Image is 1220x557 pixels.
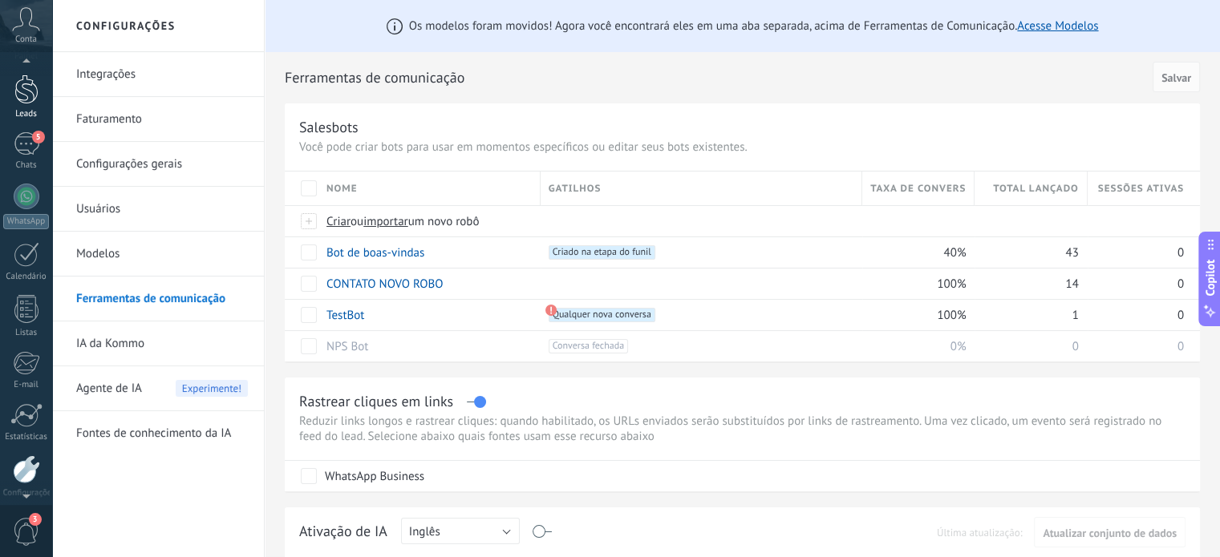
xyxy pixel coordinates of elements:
span: 100% [937,308,966,323]
li: Usuários [52,187,264,232]
span: Experimente! [176,380,248,397]
div: WhatsApp [3,214,49,229]
span: Gatilhos [549,181,602,196]
button: Inglês [401,518,520,544]
a: NPS Bot [326,339,368,354]
a: Ferramentas de comunicação [76,276,248,321]
li: IA da Kommo [52,321,264,366]
a: Fontes de conhecimento da IA [76,411,248,456]
span: Total lançado [993,181,1079,196]
a: CONTATO NOVO ROBO [326,276,443,292]
span: 43 [1065,245,1078,260]
li: Integrações [52,52,264,97]
span: 0 [1177,276,1184,292]
span: 0 [1177,245,1184,260]
span: Copilot [1202,259,1218,296]
li: Fontes de conhecimento da IA [52,411,264,455]
div: Calendário [3,272,50,282]
div: Chats [3,160,50,171]
p: Reduzir links longos e rastrear cliques: quando habilitado, os URLs enviados serão substituídos p... [299,414,1186,444]
div: Rastrear cliques em links [299,392,453,410]
button: Salvar [1153,62,1200,92]
div: 40% [862,237,967,268]
li: Modelos [52,232,264,276]
a: Bot de boas-vindas [326,245,424,260]
span: um novo robô [408,214,480,229]
span: Os modelos foram movidos! Agora você encontrará eles em uma aba separada, acima de Ferramentas de... [409,18,1099,34]
div: Salesbots [299,118,359,136]
a: IA da Kommo [76,321,248,366]
div: 100% [862,268,967,299]
li: Faturamento [52,97,264,142]
span: ou [351,214,363,229]
span: 5 [32,131,45,143]
span: Criado na etapa do funil [549,245,655,260]
span: 40% [943,245,966,260]
a: TestBot [326,308,364,323]
span: Agente de IA [76,366,142,411]
div: 0 [1088,300,1184,330]
span: 1 [1072,308,1078,323]
div: 1 [975,300,1079,330]
div: Ativação de IA [299,522,387,547]
span: Conta [15,34,37,45]
a: Configurações gerais [76,142,248,187]
span: Sessões ativas [1098,181,1184,196]
div: Leads [3,109,50,119]
span: Nome [326,181,358,196]
a: Agente de IAExperimente! [76,366,248,411]
span: Conversa fechada [549,339,628,353]
a: Usuários [76,187,248,232]
li: Ferramentas de comunicação [52,276,264,321]
div: 0 [1088,237,1184,268]
li: Agente de IA [52,366,264,411]
span: 0% [950,339,967,354]
div: 0 [1088,268,1184,299]
span: Inglês [409,524,440,539]
div: 0% [862,331,967,361]
span: 0 [1177,339,1184,354]
span: Salvar [1161,72,1191,83]
span: 0 [1177,308,1184,323]
span: 14 [1065,276,1078,292]
a: Integrações [76,52,248,97]
span: importar [363,214,408,229]
a: Faturamento [76,97,248,142]
div: Listas [3,328,50,338]
li: Configurações gerais [52,142,264,187]
span: Criar [326,214,351,229]
p: Você pode criar bots para usar em momentos específicos ou editar seus bots existentes. [299,139,1186,155]
span: Taxa de conversão [870,181,966,196]
span: 100% [937,276,966,292]
span: 3 [29,513,42,526]
a: Modelos [76,232,248,276]
div: E-mail [3,380,50,390]
div: 100% [862,300,967,330]
div: WhatsApp Business [325,469,424,485]
div: Estatísticas [3,432,50,442]
div: 43 [975,237,1079,268]
div: 14 [975,268,1079,299]
span: Qualquer nova conversa [549,308,655,322]
div: 0 [1088,331,1184,361]
a: Acesse Modelos [1017,18,1098,34]
div: 0 [975,331,1079,361]
span: 0 [1072,339,1078,354]
h2: Ferramentas de comunicação [285,62,1147,94]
